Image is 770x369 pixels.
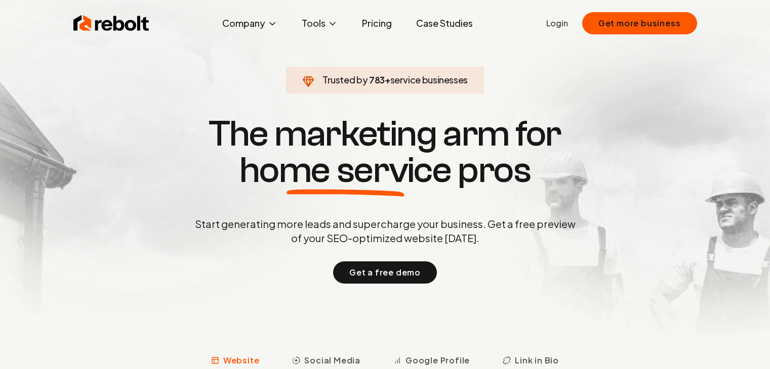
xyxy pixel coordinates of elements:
span: Website [223,354,260,366]
span: Link in Bio [515,354,559,366]
img: Rebolt Logo [73,13,149,33]
span: Social Media [304,354,360,366]
span: + [385,74,390,85]
a: Login [546,17,568,29]
a: Case Studies [408,13,481,33]
h1: The marketing arm for pros [142,116,628,189]
p: Start generating more leads and supercharge your business. Get a free preview of your SEO-optimiz... [193,217,578,245]
button: Get a free demo [333,261,437,284]
span: Google Profile [406,354,470,366]
button: Get more business [582,12,697,34]
span: Trusted by [322,74,368,85]
a: Pricing [354,13,400,33]
button: Tools [294,13,346,33]
button: Company [214,13,286,33]
span: home service [239,152,452,189]
span: 783 [369,73,385,87]
span: service businesses [390,74,468,85]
